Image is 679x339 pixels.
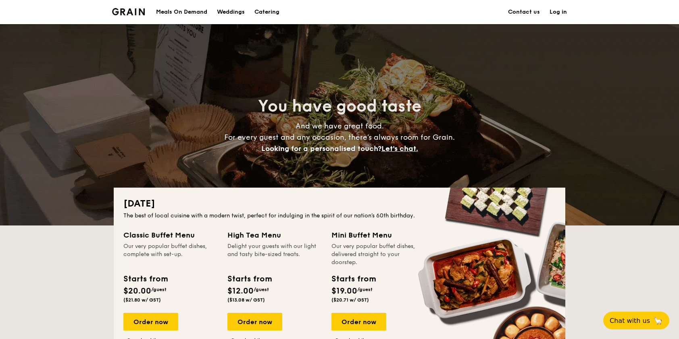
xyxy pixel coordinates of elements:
span: You have good taste [258,97,421,116]
span: Let's chat. [381,144,418,153]
div: Our very popular buffet dishes, delivered straight to your doorstep. [331,242,426,267]
span: ($20.71 w/ GST) [331,297,369,303]
div: Our very popular buffet dishes, complete with set-up. [123,242,218,267]
span: Looking for a personalised touch? [261,144,381,153]
div: Mini Buffet Menu [331,229,426,241]
span: Chat with us [610,317,650,325]
h2: [DATE] [123,197,556,210]
a: Logotype [112,8,145,15]
img: Grain [112,8,145,15]
div: Order now [227,313,282,331]
div: Order now [331,313,386,331]
div: Classic Buffet Menu [123,229,218,241]
span: $12.00 [227,286,254,296]
span: /guest [151,287,167,292]
span: $19.00 [331,286,357,296]
div: Delight your guests with our light and tasty bite-sized treats. [227,242,322,267]
div: The best of local cuisine with a modern twist, perfect for indulging in the spirit of our nation’... [123,212,556,220]
span: ($21.80 w/ GST) [123,297,161,303]
span: ($13.08 w/ GST) [227,297,265,303]
div: Order now [123,313,178,331]
div: Starts from [227,273,271,285]
div: High Tea Menu [227,229,322,241]
span: 🦙 [653,316,663,325]
span: /guest [254,287,269,292]
span: /guest [357,287,373,292]
span: $20.00 [123,286,151,296]
div: Starts from [331,273,375,285]
button: Chat with us🦙 [603,312,669,329]
div: Starts from [123,273,167,285]
span: And we have great food. For every guest and any occasion, there’s always room for Grain. [224,122,455,153]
